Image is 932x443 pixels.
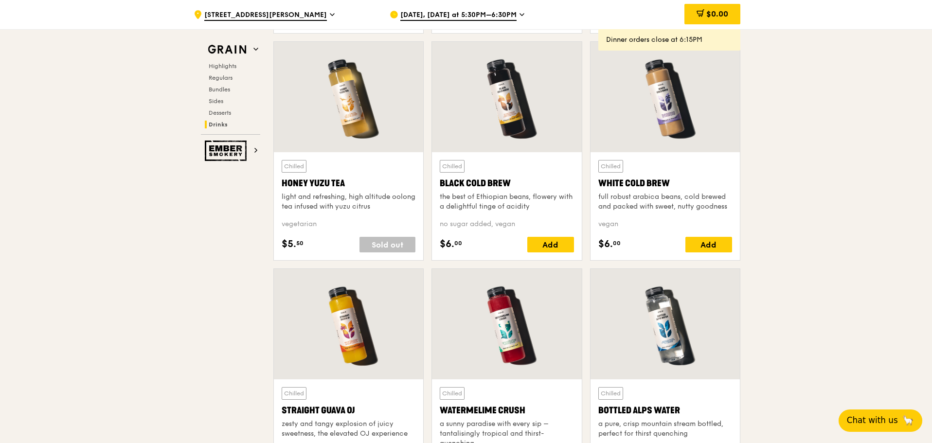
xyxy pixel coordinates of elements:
div: Chilled [598,160,623,173]
span: Regulars [209,74,233,81]
div: Chilled [282,160,306,173]
span: Drinks [209,121,228,128]
span: Chat with us [847,414,898,426]
div: Dinner orders close at 6:15PM [606,35,733,45]
div: Bottled Alps Water [598,404,732,417]
div: vegan [598,219,732,229]
div: Black Cold Brew [440,177,574,190]
div: Chilled [440,160,465,173]
div: Add [527,237,574,252]
div: the best of Ethiopian beans, flowery with a delightful tinge of acidity [440,192,574,212]
div: Sold out [359,237,415,252]
span: Bundles [209,86,230,93]
span: Highlights [209,63,236,70]
span: 🦙 [902,414,914,426]
div: light and refreshing, high altitude oolong tea infused with yuzu citrus [282,192,415,212]
span: Desserts [209,109,231,116]
div: White Cold Brew [598,177,732,190]
div: full robust arabica beans, cold brewed and packed with sweet, nutty goodness [598,192,732,212]
span: [DATE], [DATE] at 5:30PM–6:30PM [400,10,517,21]
div: Chilled [598,387,623,400]
div: vegetarian [282,219,415,229]
span: 00 [613,239,621,247]
div: Watermelime Crush [440,404,574,417]
img: Ember Smokery web logo [205,141,250,161]
div: Chilled [440,387,465,400]
span: $0.00 [706,9,728,18]
div: Add [685,237,732,252]
span: $6. [440,237,454,251]
span: $6. [598,237,613,251]
div: zesty and tangy explosion of juicy sweetness, the elevated OJ experience [282,419,415,439]
div: Honey Yuzu Tea [282,177,415,190]
span: [STREET_ADDRESS][PERSON_NAME] [204,10,327,21]
img: Grain web logo [205,41,250,58]
span: Sides [209,98,223,105]
span: 00 [454,239,462,247]
div: Straight Guava OJ [282,404,415,417]
span: $5. [282,237,296,251]
div: a pure, crisp mountain stream bottled, perfect for thirst quenching [598,419,732,439]
button: Chat with us🦙 [839,409,922,432]
div: no sugar added, vegan [440,219,574,229]
span: 50 [296,239,304,247]
div: Chilled [282,387,306,400]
